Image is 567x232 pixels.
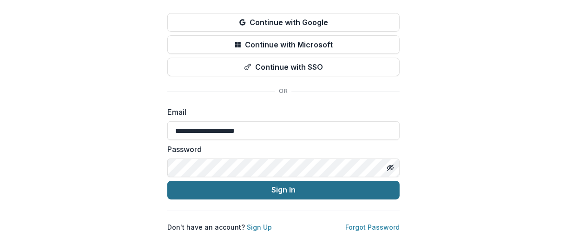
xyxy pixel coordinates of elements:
[167,13,400,32] button: Continue with Google
[383,160,398,175] button: Toggle password visibility
[345,223,400,231] a: Forgot Password
[167,181,400,199] button: Sign In
[167,58,400,76] button: Continue with SSO
[167,144,394,155] label: Password
[247,223,272,231] a: Sign Up
[167,35,400,54] button: Continue with Microsoft
[167,106,394,118] label: Email
[167,222,272,232] p: Don't have an account?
